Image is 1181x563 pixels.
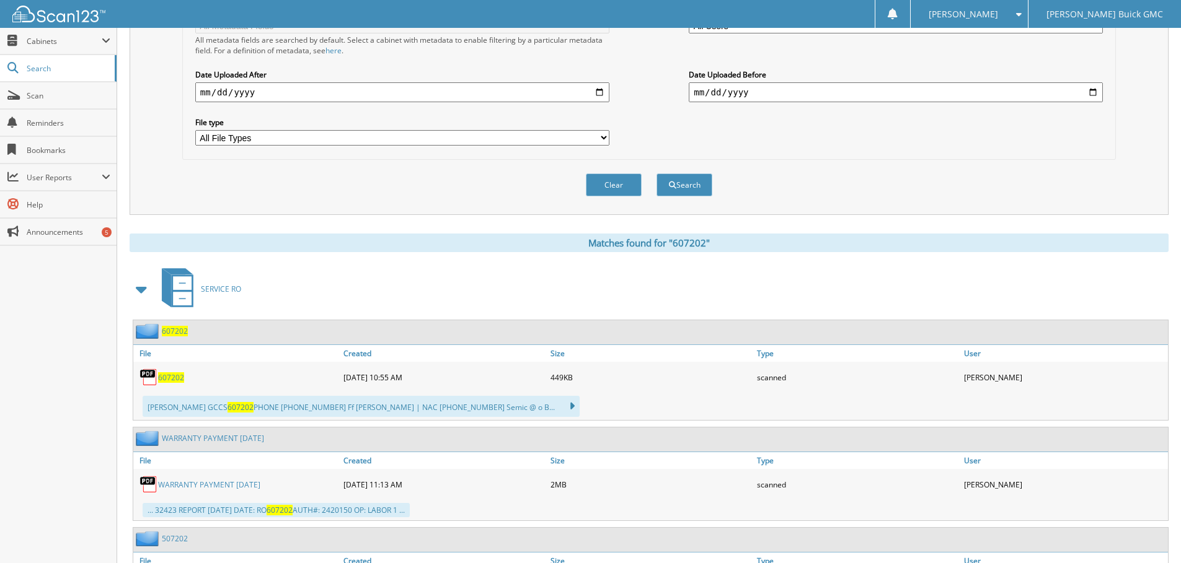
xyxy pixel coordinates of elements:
div: [DATE] 10:55 AM [340,365,547,390]
img: scan123-logo-white.svg [12,6,105,22]
div: 5 [102,227,112,237]
a: Size [547,345,754,362]
a: SERVICE RO [154,264,241,313]
div: [PERSON_NAME] [961,365,1168,390]
a: User [961,345,1168,362]
span: Announcements [27,227,110,237]
input: start [195,82,609,102]
img: folder2.png [136,531,162,546]
div: [PERSON_NAME] [961,472,1168,497]
a: 607202 [162,326,188,336]
button: Clear [586,173,642,196]
a: File [133,345,340,362]
div: All metadata fields are searched by default. Select a cabinet with metadata to enable filtering b... [195,35,609,56]
a: here [325,45,342,56]
div: [PERSON_NAME] GCCS PHONE [PHONE_NUMBER] Ff [PERSON_NAME] | NAC [PHONE_NUMBER] Semic @ o B... [143,396,580,417]
span: Reminders [27,118,110,128]
a: Created [340,452,547,469]
img: folder2.png [136,430,162,446]
div: ... 32423 REPORT [DATE] DATE: RO AUTH#: 2420150 OP: LABOR 1 ... [143,503,410,517]
div: 2MB [547,472,754,497]
span: [PERSON_NAME] Buick GMC [1046,11,1163,18]
span: [PERSON_NAME] [929,11,998,18]
label: Date Uploaded After [195,69,609,80]
a: Type [754,345,961,362]
span: Help [27,199,110,210]
span: 607202 [267,505,293,515]
label: Date Uploaded Before [689,69,1103,80]
label: File type [195,117,609,128]
a: File [133,452,340,469]
a: User [961,452,1168,469]
a: 607202 [158,372,184,383]
span: 607202 [228,402,254,412]
div: scanned [754,365,961,390]
div: scanned [754,472,961,497]
iframe: Chat Widget [1119,504,1181,563]
span: User Reports [27,172,102,183]
img: PDF.png [139,475,158,494]
span: SERVICE RO [201,284,241,294]
span: Search [27,63,108,74]
a: WARRANTY PAYMENT [DATE] [158,479,260,490]
span: Bookmarks [27,145,110,155]
span: Scan [27,90,110,101]
span: Cabinets [27,36,102,46]
div: Matches found for "607202" [130,233,1169,252]
a: Type [754,452,961,469]
a: Size [547,452,754,469]
a: WARRANTY PAYMENT [DATE] [162,433,264,443]
div: 449KB [547,365,754,390]
button: Search [657,173,712,196]
img: folder2.png [136,323,162,339]
img: PDF.png [139,368,158,386]
a: 507202 [162,533,188,544]
input: end [689,82,1103,102]
div: [DATE] 11:13 AM [340,472,547,497]
a: Created [340,345,547,362]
